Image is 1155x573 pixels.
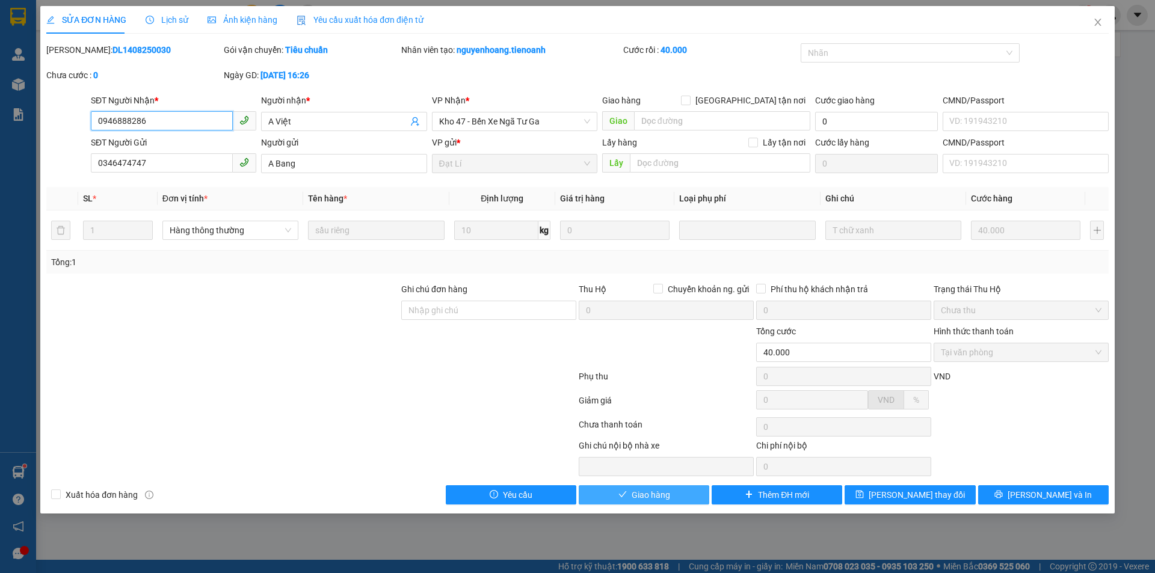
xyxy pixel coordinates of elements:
span: exclamation-circle [490,490,498,500]
span: Chưa thu [941,301,1101,319]
input: Cước giao hàng [815,112,938,131]
div: Chưa thanh toán [577,418,755,439]
div: Nhân viên tạo: [401,43,621,57]
th: Ghi chú [821,187,966,210]
strong: Nhận: [12,87,140,152]
div: CMND/Passport [943,136,1108,149]
span: Hàng thông thường [170,221,291,239]
div: Cước rồi : [623,43,798,57]
div: Ngày GD: [224,69,399,82]
b: nguyenhoang.tienoanh [457,45,546,55]
span: edit [46,16,55,24]
input: Ghi Chú [825,221,961,240]
span: phone [239,115,249,125]
span: [GEOGRAPHIC_DATA] tận nơi [691,94,810,107]
div: VP gửi [432,136,597,149]
span: 46138_mykhanhtb.tienoanh - In: [54,58,176,79]
div: Người nhận [261,94,427,107]
input: VD: Bàn, Ghế [308,221,444,240]
label: Cước giao hàng [815,96,875,105]
span: Yêu cầu xuất hóa đơn điện tử [297,15,423,25]
span: Gửi: [54,7,158,32]
span: 19:55:12 [DATE] [70,69,141,79]
div: Ghi chú nội bộ nhà xe [579,439,754,457]
div: Trạng thái Thu Hộ [934,283,1109,296]
span: Lấy [602,153,630,173]
span: Đạt Lí [439,155,590,173]
div: CMND/Passport [943,94,1108,107]
span: Xuất hóa đơn hàng [61,488,143,501]
span: Đơn vị tính [162,194,208,203]
span: VP Nhận [432,96,466,105]
button: save[PERSON_NAME] thay đổi [845,485,975,504]
span: clock-circle [146,16,154,24]
div: Gói vận chuyển: [224,43,399,57]
div: Người gửi [261,136,427,149]
label: Hình thức thanh toán [934,326,1014,336]
span: Thêm ĐH mới [758,488,809,501]
button: delete [51,221,70,240]
span: plus [745,490,753,500]
button: exclamation-circleYêu cầu [446,485,576,504]
div: Tổng: 1 [51,256,446,269]
span: VND [878,395,895,405]
button: plusThêm ĐH mới [712,485,842,504]
span: printer [994,490,1003,500]
span: [PERSON_NAME] thay đổi [869,488,965,501]
span: Ảnh kiện hàng [208,15,277,25]
b: DL1408250030 [112,45,171,55]
span: kg [538,221,550,240]
span: Lấy tận nơi [758,136,810,149]
button: plus [1090,221,1103,240]
input: Dọc đường [630,153,810,173]
span: Kho 47 - Bến Xe Ngã Tư Ga [439,112,590,130]
div: SĐT Người Nhận [91,94,256,107]
span: check [618,490,627,500]
b: 0 [93,70,98,80]
span: Định lượng [481,194,523,203]
span: Tại văn phòng [941,343,1101,361]
label: Cước lấy hàng [815,138,869,147]
b: Tiêu chuẩn [285,45,328,55]
span: Cước hàng [971,194,1012,203]
span: Thu Hộ [579,284,606,294]
input: 0 [560,221,670,240]
div: Chi phí nội bộ [756,439,931,457]
div: Phụ thu [577,370,755,391]
span: % [913,395,919,405]
span: A HOÀNG - 0908977678 [54,35,159,45]
button: printer[PERSON_NAME] và In [978,485,1109,504]
span: picture [208,16,216,24]
span: Lịch sử [146,15,188,25]
span: Tên hàng [308,194,347,203]
span: Giao hàng [632,488,670,501]
span: VND [934,372,950,381]
span: Giao hàng [602,96,641,105]
span: SỬA ĐƠN HÀNG [46,15,126,25]
button: checkGiao hàng [579,485,709,504]
div: [PERSON_NAME]: [46,43,221,57]
input: Dọc đường [634,111,810,130]
span: Giá trị hàng [560,194,605,203]
span: close [1093,17,1103,27]
span: BXNTG1508250024 - [54,47,176,79]
th: Loại phụ phí [674,187,820,210]
img: icon [297,16,306,25]
span: info-circle [145,491,153,499]
label: Ghi chú đơn hàng [401,284,467,294]
span: Chuyển khoản ng. gửi [663,283,754,296]
span: Tổng cước [756,326,796,336]
input: Ghi chú đơn hàng [401,301,576,320]
span: Yêu cầu [503,488,532,501]
div: Giảm giá [577,394,755,415]
span: user-add [410,117,420,126]
div: Chưa cước : [46,69,221,82]
span: Kho 47 - Bến Xe Ngã Tư Ga [54,7,158,32]
span: save [855,490,864,500]
span: SL [83,194,93,203]
span: Phí thu hộ khách nhận trả [766,283,873,296]
input: 0 [971,221,1080,240]
b: [DATE] 16:26 [260,70,309,80]
button: Close [1081,6,1115,40]
span: phone [239,158,249,167]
